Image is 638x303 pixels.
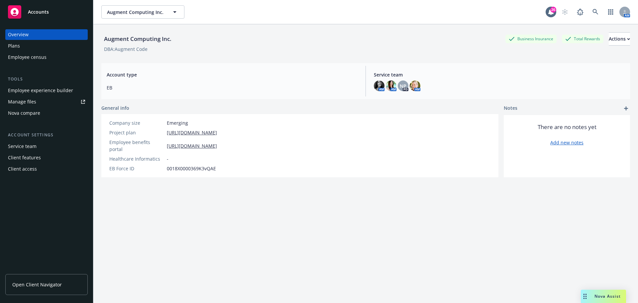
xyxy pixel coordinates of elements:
[504,104,517,112] span: Notes
[8,29,29,40] div: Overview
[5,152,88,163] a: Client features
[5,52,88,63] a: Employee census
[581,290,589,303] div: Drag to move
[5,76,88,82] div: Tools
[8,152,41,163] div: Client features
[167,165,216,172] span: 0018X0000369K3vQAE
[538,123,596,131] span: There are no notes yet
[581,290,626,303] button: Nova Assist
[5,141,88,152] a: Service team
[107,71,358,78] span: Account type
[8,52,47,63] div: Employee census
[8,108,40,118] div: Nova compare
[589,5,602,19] a: Search
[574,5,587,19] a: Report a Bug
[609,33,630,45] div: Actions
[374,71,625,78] span: Service team
[167,142,217,149] a: [URL][DOMAIN_NAME]
[109,119,164,126] div: Company size
[5,132,88,138] div: Account settings
[5,85,88,96] a: Employee experience builder
[28,9,49,15] span: Accounts
[8,164,37,174] div: Client access
[167,129,217,136] a: [URL][DOMAIN_NAME]
[5,108,88,118] a: Nova compare
[550,7,556,13] div: 26
[8,85,73,96] div: Employee experience builder
[5,29,88,40] a: Overview
[604,5,617,19] a: Switch app
[109,129,164,136] div: Project plan
[167,119,188,126] span: Emerging
[107,9,164,16] span: Augment Computing Inc.
[109,139,164,153] div: Employee benefits portal
[109,165,164,172] div: EB Force ID
[167,155,168,162] span: -
[550,139,584,146] a: Add new notes
[609,32,630,46] button: Actions
[101,35,174,43] div: Augment Computing Inc.
[109,155,164,162] div: Healthcare Informatics
[562,35,603,43] div: Total Rewards
[12,281,62,288] span: Open Client Navigator
[5,164,88,174] a: Client access
[8,141,37,152] div: Service team
[101,5,184,19] button: Augment Computing Inc.
[101,104,129,111] span: General info
[410,80,420,91] img: photo
[5,41,88,51] a: Plans
[386,80,396,91] img: photo
[5,96,88,107] a: Manage files
[8,96,36,107] div: Manage files
[622,104,630,112] a: add
[374,80,384,91] img: photo
[5,3,88,21] a: Accounts
[8,41,20,51] div: Plans
[400,82,406,89] span: NP
[594,293,621,299] span: Nova Assist
[107,84,358,91] span: EB
[104,46,148,53] div: DBA: Augment Code
[505,35,557,43] div: Business Insurance
[558,5,572,19] a: Start snowing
